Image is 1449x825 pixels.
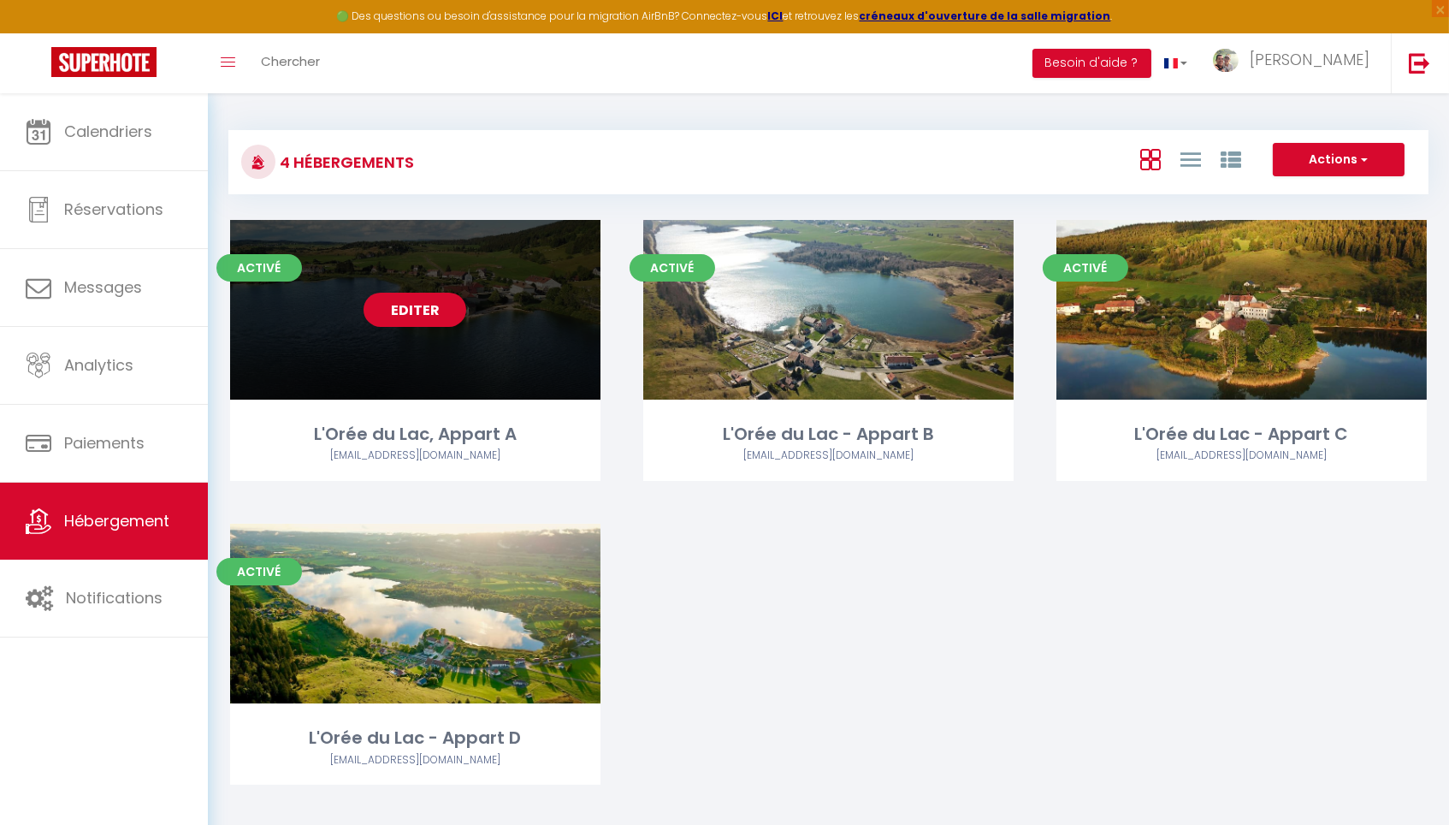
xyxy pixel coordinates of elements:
h3: 4 Hébergements [275,143,414,181]
span: Réservations [64,199,163,220]
a: Editer [364,293,466,327]
div: L'Orée du Lac - Appart D [230,725,600,751]
span: Activé [216,254,302,282]
span: Activé [216,558,302,585]
button: Ouvrir le widget de chat LiveChat [14,7,65,58]
span: Paiements [64,432,145,454]
div: L'Orée du Lac - Appart C [1056,421,1427,448]
span: Notifications [66,587,163,608]
div: Airbnb [230,752,600,769]
div: L'Orée du Lac, Appart A [230,421,600,448]
a: Chercher [248,33,333,93]
div: Airbnb [230,448,600,464]
span: Chercher [261,52,320,70]
div: Airbnb [643,448,1014,464]
span: [PERSON_NAME] [1250,49,1369,70]
span: Messages [64,276,142,298]
div: L'Orée du Lac - Appart B [643,421,1014,448]
img: Super Booking [51,47,157,77]
button: Actions [1273,143,1405,177]
span: Calendriers [64,121,152,142]
button: Besoin d'aide ? [1032,49,1151,78]
a: ... [PERSON_NAME] [1200,33,1391,93]
span: Hébergement [64,510,169,531]
a: Vue par Groupe [1221,145,1241,173]
span: Activé [1043,254,1128,282]
div: Airbnb [1056,448,1427,464]
img: logout [1409,52,1430,74]
span: Analytics [64,354,133,376]
img: ... [1213,49,1239,72]
a: créneaux d'ouverture de la salle migration [860,9,1111,23]
span: Activé [630,254,715,282]
a: Vue en Liste [1180,145,1201,173]
a: ICI [768,9,784,23]
a: Vue en Box [1140,145,1161,173]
